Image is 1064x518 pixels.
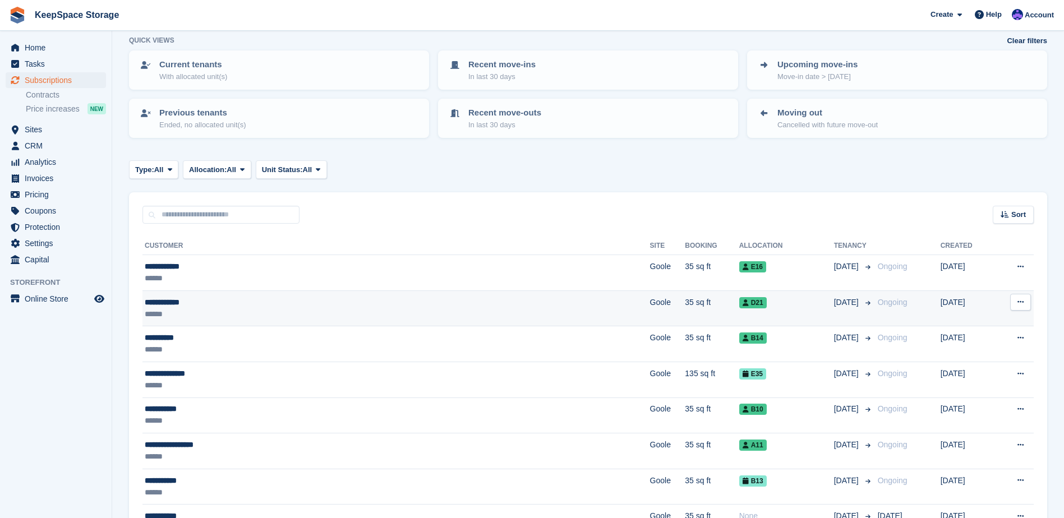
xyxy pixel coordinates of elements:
button: Allocation: All [183,160,251,179]
p: In last 30 days [468,71,536,82]
span: [DATE] [834,475,861,487]
span: Settings [25,235,92,251]
td: [DATE] [941,469,994,505]
th: Site [650,237,685,255]
p: Recent move-ins [468,58,536,71]
a: menu [6,203,106,219]
span: Sites [25,122,92,137]
span: B14 [739,332,767,344]
th: Allocation [739,237,834,255]
p: Cancelled with future move-out [777,119,878,131]
a: Moving out Cancelled with future move-out [748,100,1046,137]
td: 135 sq ft [685,362,739,397]
a: KeepSpace Storage [30,6,123,24]
a: menu [6,138,106,154]
td: Goole [650,397,685,433]
a: Price increases NEW [26,103,106,115]
span: Ongoing [878,404,908,413]
span: [DATE] [834,439,861,451]
p: Recent move-outs [468,107,541,119]
td: 35 sq ft [685,255,739,291]
a: Recent move-outs In last 30 days [439,100,737,137]
td: Goole [650,326,685,362]
td: Goole [650,433,685,469]
span: [DATE] [834,368,861,380]
a: menu [6,122,106,137]
span: Pricing [25,187,92,202]
span: Subscriptions [25,72,92,88]
span: D21 [739,297,767,308]
a: menu [6,219,106,235]
div: NEW [87,103,106,114]
span: Type: [135,164,154,175]
span: Price increases [26,104,80,114]
th: Customer [142,237,650,255]
p: Moving out [777,107,878,119]
a: menu [6,187,106,202]
span: Analytics [25,154,92,170]
td: Goole [650,362,685,397]
span: Ongoing [878,369,908,378]
span: Ongoing [878,440,908,449]
a: menu [6,40,106,55]
span: Online Store [25,291,92,307]
p: With allocated unit(s) [159,71,227,82]
a: Recent move-ins In last 30 days [439,52,737,89]
p: In last 30 days [468,119,541,131]
span: All [227,164,236,175]
span: Unit Status: [262,164,303,175]
span: Ongoing [878,298,908,307]
td: 35 sq ft [685,469,739,505]
a: Previous tenants Ended, no allocated unit(s) [130,100,428,137]
span: Allocation: [189,164,227,175]
span: [DATE] [834,403,861,415]
th: Tenancy [834,237,873,255]
img: Chloe Clark [1012,9,1023,20]
span: Home [25,40,92,55]
span: B13 [739,475,767,487]
span: Account [1025,10,1054,21]
a: menu [6,252,106,267]
th: Booking [685,237,739,255]
span: [DATE] [834,332,861,344]
span: [DATE] [834,297,861,308]
td: [DATE] [941,433,994,469]
span: All [303,164,312,175]
a: Contracts [26,90,106,100]
td: 35 sq ft [685,397,739,433]
span: Help [986,9,1002,20]
td: Goole [650,290,685,326]
span: Invoices [25,170,92,186]
td: Goole [650,469,685,505]
a: Preview store [93,292,106,306]
p: Previous tenants [159,107,246,119]
td: [DATE] [941,362,994,397]
span: E35 [739,368,766,380]
a: Clear filters [1007,35,1047,47]
span: E16 [739,261,766,272]
td: Goole [650,255,685,291]
a: menu [6,56,106,72]
th: Created [941,237,994,255]
p: Upcoming move-ins [777,58,858,71]
span: Storefront [10,277,112,288]
td: 35 sq ft [685,433,739,469]
span: Create [931,9,953,20]
span: Protection [25,219,92,235]
a: menu [6,170,106,186]
span: Ongoing [878,476,908,485]
a: menu [6,154,106,170]
a: menu [6,235,106,251]
td: 35 sq ft [685,326,739,362]
span: B10 [739,404,767,415]
a: Upcoming move-ins Move-in date > [DATE] [748,52,1046,89]
span: Tasks [25,56,92,72]
p: Move-in date > [DATE] [777,71,858,82]
span: A11 [739,440,767,451]
a: menu [6,72,106,88]
td: [DATE] [941,326,994,362]
td: [DATE] [941,397,994,433]
span: All [154,164,164,175]
span: Coupons [25,203,92,219]
p: Current tenants [159,58,227,71]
